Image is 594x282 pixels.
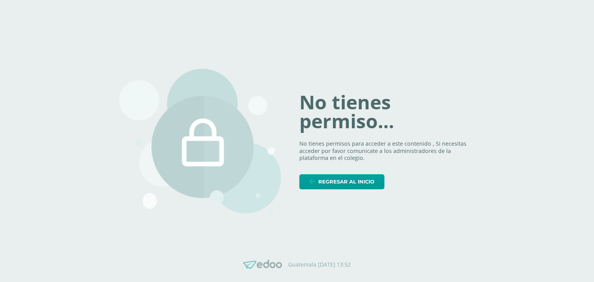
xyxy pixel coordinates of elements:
h1: No tienes permiso... [299,93,475,131]
p: No tienes permisos para acceder a este contenido , Si necesitas acceder por favor comunicate a lo... [299,140,475,162]
img: 403.png [119,69,281,213]
a: Regresar al inicio [299,174,384,189]
span: Regresar al inicio [318,175,374,189]
p: Guatemala [DATE] 13:52 [288,261,351,268]
img: Edoo [243,260,282,269]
